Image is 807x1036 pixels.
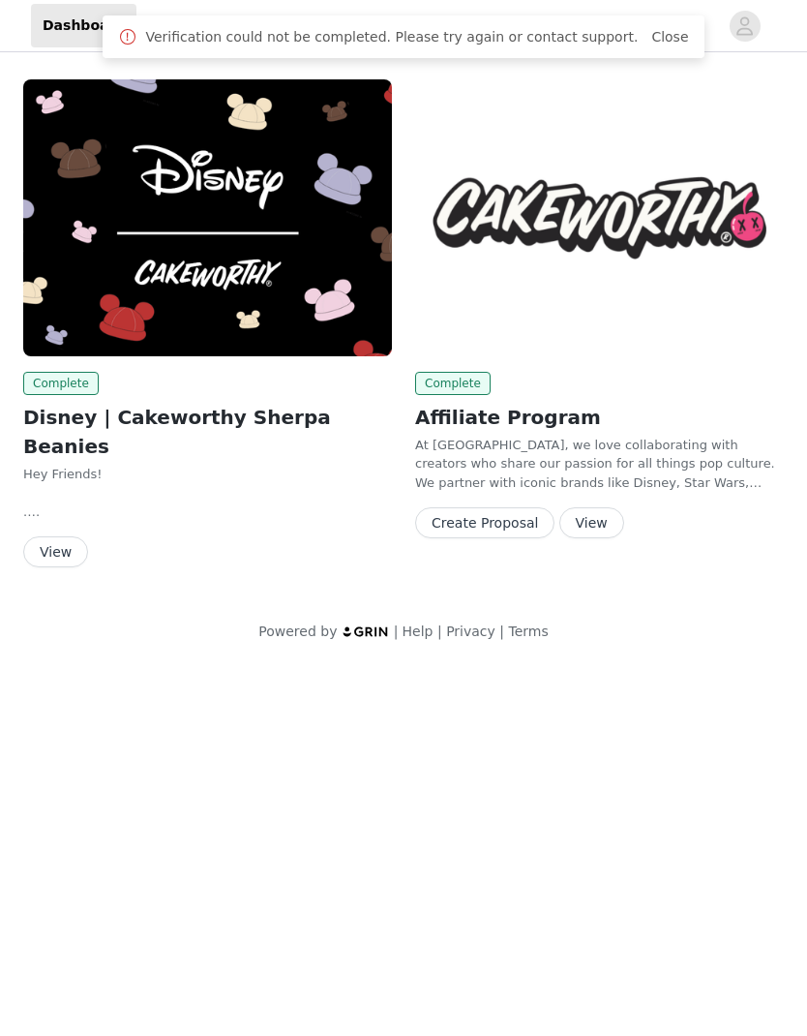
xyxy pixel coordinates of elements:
[415,79,784,356] img: Cakeworthy
[415,403,784,432] h2: Affiliate Program
[23,536,88,567] button: View
[23,503,392,522] p: .
[559,507,624,538] button: View
[437,624,442,639] span: |
[446,624,495,639] a: Privacy
[23,545,88,560] a: View
[499,624,504,639] span: |
[415,436,784,493] p: At [GEOGRAPHIC_DATA], we love collaborating with creators who share our passion for all things po...
[240,4,343,47] a: Your Links
[140,4,236,47] a: Networks
[258,624,337,639] span: Powered by
[735,11,754,42] div: avatar
[403,624,433,639] a: Help
[394,624,399,639] span: |
[23,372,99,395] span: Complete
[508,624,548,639] a: Terms
[31,4,136,47] a: Dashboard
[23,79,392,356] img: Cakeworthy
[23,465,392,484] p: Hey Friends!
[23,403,392,461] h2: Disney | Cakeworthy Sherpa Beanies
[342,625,390,638] img: logo
[651,29,688,45] a: Close
[145,27,638,47] span: Verification could not be completed. Please try again or contact support.
[559,516,624,531] a: View
[415,507,554,538] button: Create Proposal
[415,372,491,395] span: Complete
